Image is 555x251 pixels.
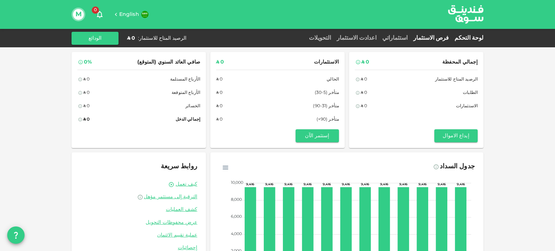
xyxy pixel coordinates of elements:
span: الاستثمارات [456,103,478,110]
a: عرض محفوظات التحويل [80,219,197,226]
a: logo [448,0,483,28]
div: ʢ 0 [216,116,223,124]
div: جدول السداد [440,161,475,173]
button: 0 [92,7,107,22]
tspan: 8,000 [231,198,242,202]
tspan: 10,000 [231,181,243,185]
div: ʢ 0 [83,103,90,110]
span: الخسائر [185,103,200,110]
span: الرصيد المتاح للاستثمار [435,76,478,83]
div: ʢ 0 [216,89,223,97]
div: ʢ 0 [83,116,90,124]
div: ʢ 0 [83,89,90,97]
div: الرصيد المتاح للاستثمار : [138,35,186,42]
span: إجمالي الدخل [176,116,200,124]
div: ʢ 0 [216,103,223,110]
button: الودائع [72,32,119,45]
a: لوحة التحكم [452,35,483,41]
span: إجمالي المحفظة [442,58,478,67]
div: ʢ 0 [83,76,90,83]
span: الأرباح المتوقعة [172,89,200,97]
button: إستثمر الآن [296,129,339,142]
span: متأخر (31-90) [313,103,339,110]
span: متأخر (5-30) [315,89,339,97]
span: الحالي [327,76,339,83]
a: كيف تعمل [176,181,197,188]
img: flag-sa.b9a346574cdc8950dd34b50780441f57.svg [141,11,149,18]
div: ʢ 0 [216,76,223,83]
a: الترقية إلى مستثمر مؤهل [80,194,197,200]
button: question [7,226,25,244]
a: اعدادت الاستثمار [334,35,379,41]
div: 0% [84,58,92,67]
button: M [73,9,84,20]
div: ʢ 0 [361,89,367,97]
span: الترقية إلى مستثمر مؤهل [144,194,197,199]
span: الأرباح المستلمة [170,76,200,83]
div: ʢ 0 [361,58,369,67]
button: إيداع الاموال [434,129,478,142]
a: كشف العمليات [80,206,197,213]
a: التحويلات [306,35,334,41]
span: الاستثمارات [314,58,339,67]
span: روابط سريعة [161,163,197,170]
div: ʢ 0 [361,103,367,110]
span: 0 [92,7,99,14]
a: عملية تقييم الائتمان [80,232,197,239]
tspan: 4,000 [231,232,242,236]
a: فرص الاستثمار [410,35,452,41]
span: English [119,12,139,17]
span: متأخر (90+) [317,116,339,124]
img: logo [439,0,493,28]
tspan: 6,000 [231,215,242,218]
div: ʢ 0 [216,58,224,67]
span: صافي العائد السنوي (المتوقع) [137,58,200,67]
div: ʢ 0 [361,76,367,83]
a: استثماراتي [379,35,410,41]
span: الطلبات [463,89,478,97]
div: ʢ 0 [127,35,135,42]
